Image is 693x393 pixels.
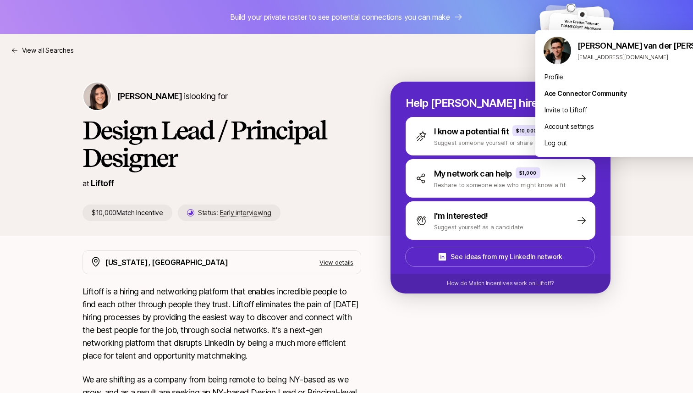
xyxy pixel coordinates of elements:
[544,37,571,64] img: Daniël van der Winden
